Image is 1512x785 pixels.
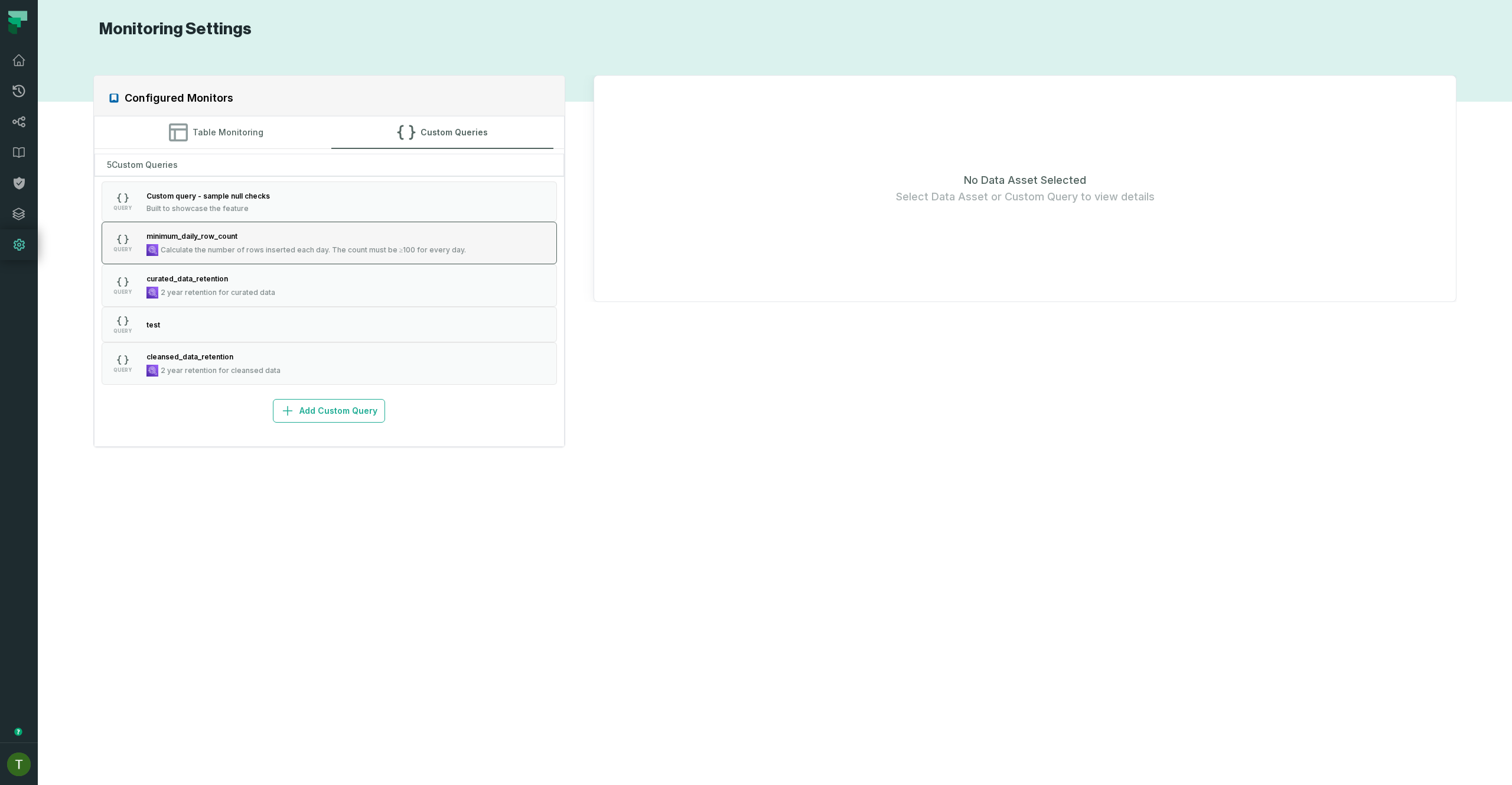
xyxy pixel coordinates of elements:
span: curated_data_retention [146,274,228,283]
span: QUERY [113,289,132,295]
h2: Configured Monitors [125,90,233,106]
span: QUERY [113,205,132,211]
button: Add Custom Query [273,399,385,423]
span: Calculate the number of rows inserted each day. The count must be ≥100 for every day. [161,245,467,255]
span: test [146,320,160,329]
button: QUERYCalculate the number of rows inserted each day. The count must be ≥100 for every day. [102,222,558,264]
span: Custom query - sample null checks [146,192,270,200]
button: QUERY2 year retention for cleansed data [102,342,558,385]
span: 2 year retention for curated data [161,288,275,297]
button: Table Monitoring [105,116,327,148]
span: Built to showcase the feature [146,204,249,213]
div: Tooltip anchor [13,726,24,737]
img: avatar of Tomer Galun [7,752,31,776]
span: QUERY [113,246,132,252]
span: Select Data Asset or Custom Query to view details [896,189,1155,205]
span: 2 year retention for cleansed data [161,366,281,375]
span: cleansed_data_retention [146,352,233,361]
span: minimum_daily_row_count [146,232,237,241]
span: QUERY [113,367,132,373]
span: No Data Asset Selected [964,172,1086,189]
button: QUERYBuilt to showcase the feature [102,181,558,222]
button: QUERY2 year retention for curated data [102,264,558,307]
span: QUERY [113,328,132,334]
button: Custom Queries [331,116,553,148]
div: 5 Custom Queries [94,154,565,176]
button: QUERY [102,307,558,342]
h1: Monitoring Settings [93,19,252,40]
